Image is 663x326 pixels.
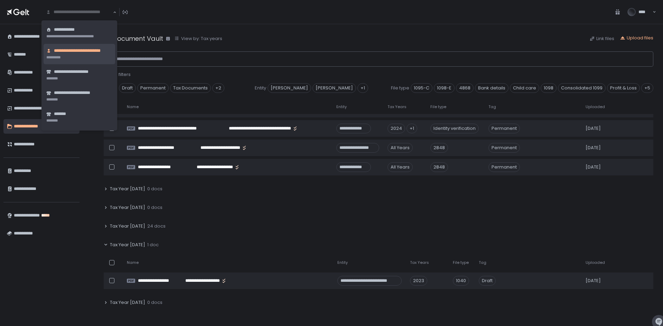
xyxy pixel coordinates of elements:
span: Tax Year [DATE] [110,223,145,229]
span: Uploaded [586,104,605,109]
span: Tax Year [DATE] [110,204,145,211]
span: 0 docs [147,186,162,192]
span: Consolidated 1099 [558,83,606,93]
span: 1098 [541,83,557,93]
span: [DATE] [586,278,601,284]
span: - Hide filters [104,71,131,78]
div: 2848 [430,143,448,153]
span: Tax Years [387,104,407,109]
button: Link files [589,36,614,42]
div: All Years [387,162,413,172]
span: Tax Years [410,260,429,265]
div: 2024 [387,124,405,133]
div: Identity verification [430,124,479,133]
span: Draft [479,276,496,286]
span: Tag [488,104,496,109]
button: View by: Tax years [174,36,222,42]
h1: Document Vault [113,34,163,43]
span: Tax Year [DATE] [110,299,145,306]
span: Permanent [488,124,520,133]
span: Entity [337,260,348,265]
span: 0 docs [147,299,162,306]
span: Permanent [488,143,520,153]
span: [PERSON_NAME] [268,83,311,93]
span: 4868 [456,83,474,93]
span: 1095-C [411,83,432,93]
span: File type [430,104,446,109]
span: [PERSON_NAME] [312,83,356,93]
div: +1 [357,83,368,93]
span: File type [453,260,469,265]
input: Search for option [46,9,112,16]
span: Name [127,104,139,109]
span: Bank details [475,83,508,93]
span: Name [127,260,139,265]
span: 1098-E [434,83,455,93]
div: 2848 [430,162,448,172]
div: +5 [641,83,653,93]
span: Tax Year [DATE] [110,186,145,192]
span: Tag [479,260,486,265]
span: Entity [336,104,347,109]
div: +1 [407,124,417,133]
div: Search for option [41,5,116,19]
span: Permanent [488,162,520,172]
div: +2 [212,83,224,93]
span: [DATE] [586,145,601,151]
span: File type [391,85,409,91]
span: Uploaded [586,260,605,265]
span: 1 doc [147,242,159,248]
div: 2023 [410,276,427,286]
span: [DATE] [586,125,601,132]
button: - Hide filters [104,71,131,78]
span: [DATE] [586,164,601,170]
button: Upload files [620,35,653,41]
span: 24 docs [147,223,166,229]
div: 1040 [453,276,469,286]
span: Tax Documents [170,83,211,93]
span: 0 docs [147,204,162,211]
span: Entity [255,85,266,91]
span: Profit & Loss [607,83,640,93]
span: Permanent [137,83,169,93]
span: Tax Year [DATE] [110,242,145,248]
span: Draft [119,83,136,93]
div: All Years [387,143,413,153]
span: Child care [510,83,539,93]
span: Tag [109,85,118,91]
